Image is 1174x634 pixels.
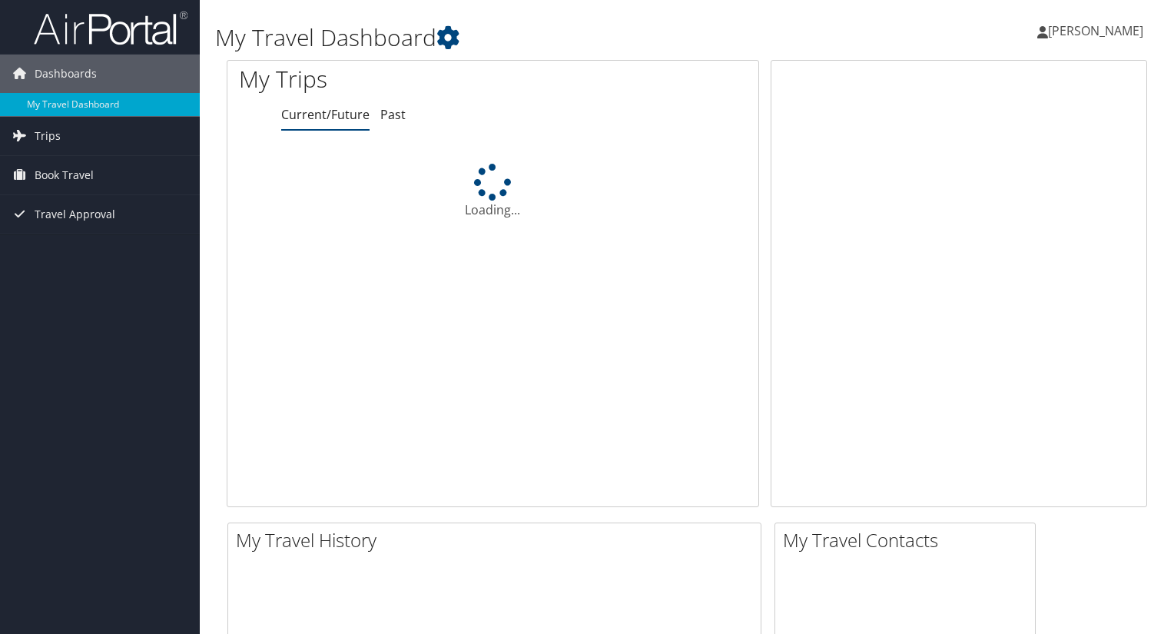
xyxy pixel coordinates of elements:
[236,527,761,553] h2: My Travel History
[34,10,187,46] img: airportal-logo.png
[227,164,758,219] div: Loading...
[35,195,115,234] span: Travel Approval
[380,106,406,123] a: Past
[35,117,61,155] span: Trips
[1048,22,1143,39] span: [PERSON_NAME]
[783,527,1035,553] h2: My Travel Contacts
[1037,8,1159,54] a: [PERSON_NAME]
[35,55,97,93] span: Dashboards
[239,63,526,95] h1: My Trips
[281,106,370,123] a: Current/Future
[215,22,844,54] h1: My Travel Dashboard
[35,156,94,194] span: Book Travel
